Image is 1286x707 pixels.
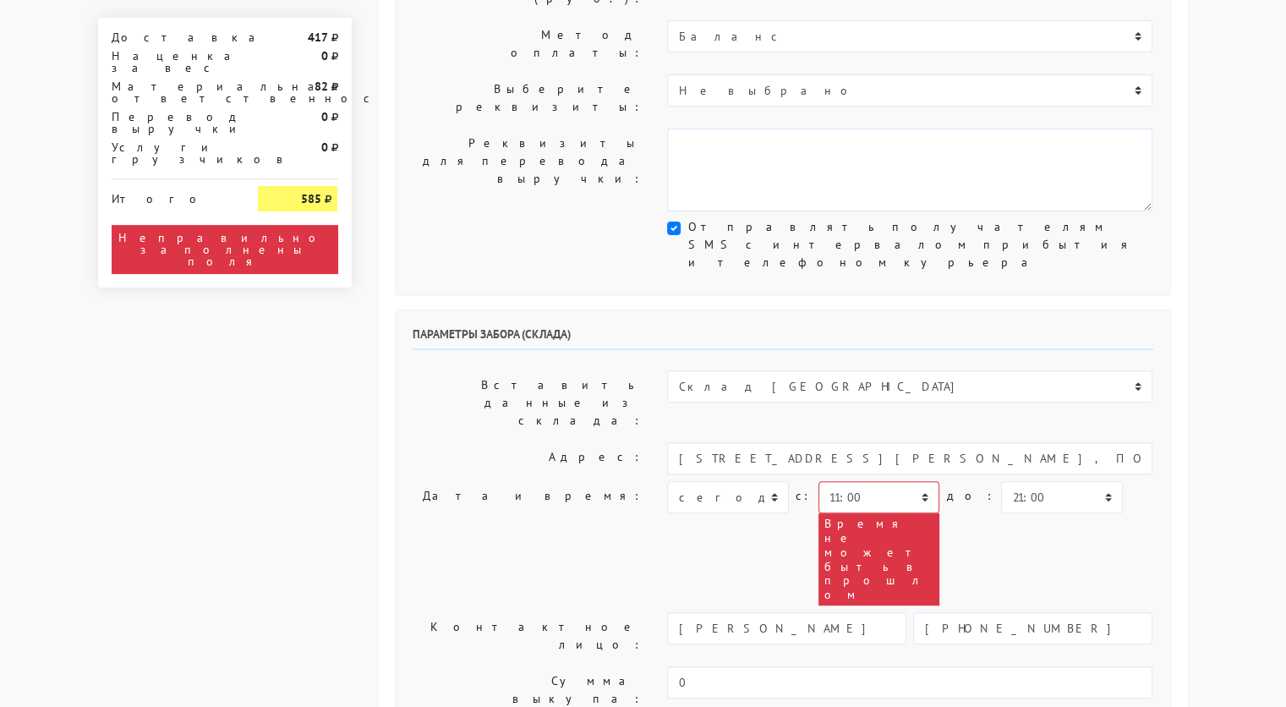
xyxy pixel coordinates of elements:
[400,481,655,606] label: Дата и время:
[99,50,246,74] div: Наценка за вес
[99,80,246,104] div: Материальная ответственность
[300,191,320,206] strong: 585
[400,442,655,474] label: Адрес:
[99,141,246,165] div: Услуги грузчиков
[400,370,655,436] label: Вставить данные из склада:
[400,20,655,68] label: Метод оплаты:
[946,481,994,511] label: до:
[112,186,233,205] div: Итого
[400,129,655,211] label: Реквизиты для перевода выручки:
[818,513,939,606] div: Время не может быть в прошлом
[112,225,338,274] div: Неправильно заполнены поля
[307,30,327,45] strong: 417
[796,481,812,511] label: c:
[400,612,655,660] label: Контактное лицо:
[413,327,1153,350] h6: Параметры забора (склада)
[400,74,655,122] label: Выберите реквизиты:
[314,79,327,94] strong: 82
[320,109,327,124] strong: 0
[99,31,246,43] div: Доставка
[687,218,1152,271] label: Отправлять получателям SMS с интервалом прибытия и телефоном курьера
[320,48,327,63] strong: 0
[320,140,327,155] strong: 0
[667,612,906,644] input: Имя
[99,111,246,134] div: Перевод выручки
[913,612,1152,644] input: Телефон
